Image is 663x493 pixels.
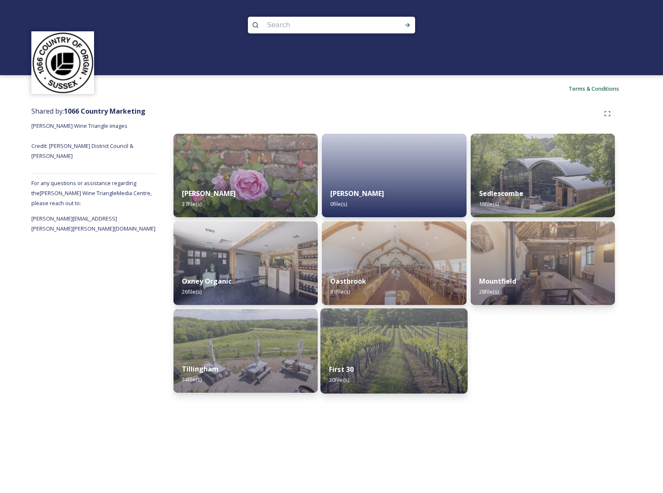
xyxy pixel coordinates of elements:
[330,277,366,286] strong: Oastbrook
[330,288,350,295] span: 31 file(s)
[182,376,201,383] span: 34 file(s)
[182,288,201,295] span: 26 file(s)
[479,189,523,198] strong: Sedlescombe
[329,365,354,374] strong: First 30
[173,221,318,305] img: 4d2b9389-5b02-453d-8537-208d48426a17.jpg
[330,189,384,198] strong: [PERSON_NAME]
[173,309,318,393] img: 22aa180d-8673-448d-87d2-1d41a0944f41.jpg
[31,107,145,116] span: Shared by:
[182,200,201,208] span: 37 file(s)
[479,200,499,208] span: 16 file(s)
[322,221,466,305] img: 300d9163-4a3c-4f84-afaf-7df468b5eba3.jpg
[471,221,615,305] img: 5e3efe41-4adf-4cbc-b5b1-5183632648ae.jpg
[471,134,615,217] img: b14a5d2b-3e42-49d6-b2b5-cce6c3719c1e.jpg
[182,364,219,374] strong: Tillingham
[569,85,619,92] span: Terms & Conditions
[182,189,236,198] strong: [PERSON_NAME]
[173,134,318,217] img: 900c95f6-62ed-43b3-96a9-02110cba8cef.jpg
[329,376,349,384] span: 30 file(s)
[182,277,232,286] strong: Oxney Organic
[330,200,347,208] span: 0 file(s)
[31,179,152,207] span: For any questions or assistance regarding the [PERSON_NAME] Wine Triangle Media Centre, please re...
[321,308,468,394] img: bde78e70-e1c5-4ee1-b0e6-a7f621b95660.jpg
[569,84,632,94] a: Terms & Conditions
[33,33,93,93] img: logo_footerstamp.png
[479,277,516,286] strong: Mountfield
[263,16,377,34] input: Search
[31,215,156,232] span: [PERSON_NAME][EMAIL_ADDRESS][PERSON_NAME][PERSON_NAME][DOMAIN_NAME]
[31,122,135,160] span: [PERSON_NAME] Wine Triangle images Credit: [PERSON_NAME] District Council & [PERSON_NAME]
[64,107,145,116] strong: 1066 Country Marketing
[479,288,499,295] span: 28 file(s)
